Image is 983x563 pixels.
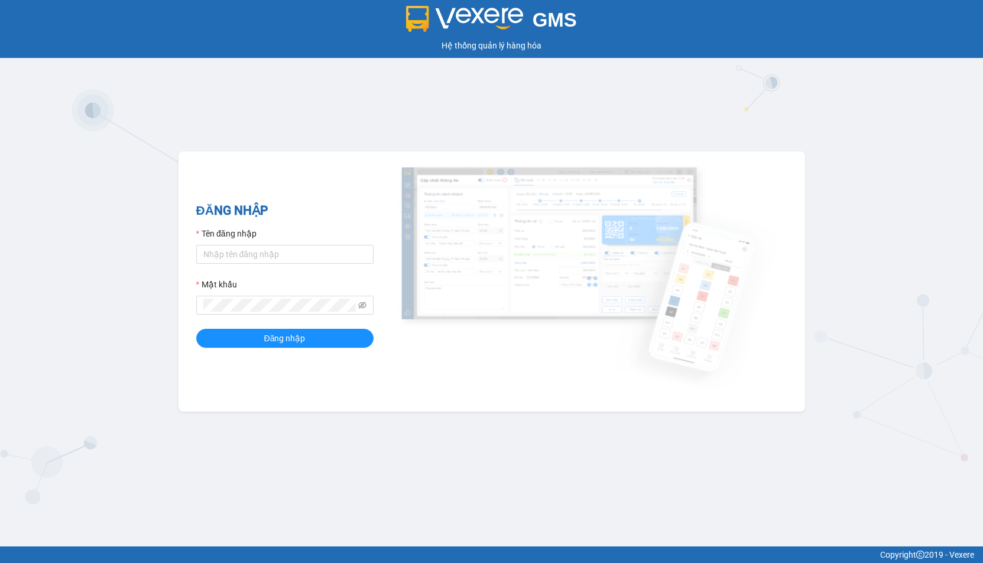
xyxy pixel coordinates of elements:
div: Copyright 2019 - Vexere [9,548,974,561]
h2: ĐĂNG NHẬP [196,201,374,221]
img: logo 2 [406,6,523,32]
input: Mật khẩu [203,299,356,312]
button: Đăng nhập [196,329,374,348]
span: eye-invisible [358,301,366,309]
input: Tên đăng nhập [196,245,374,264]
span: Đăng nhập [264,332,306,345]
label: Mật khẩu [196,278,237,291]
a: GMS [406,18,577,27]
span: copyright [916,551,924,559]
div: Hệ thống quản lý hàng hóa [3,39,980,52]
span: GMS [533,9,577,31]
label: Tên đăng nhập [196,227,257,240]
